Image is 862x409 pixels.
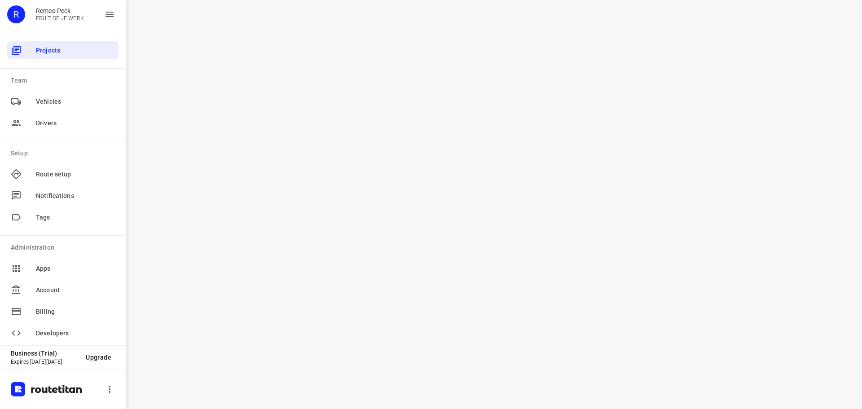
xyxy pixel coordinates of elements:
span: Route setup [36,170,115,179]
div: Vehicles [7,92,119,110]
button: Upgrade [79,349,119,365]
p: Team [11,76,119,85]
p: FRUIT OP JE WERK [36,15,84,22]
span: Billing [36,307,115,317]
span: Vehicles [36,97,115,106]
span: Upgrade [86,354,111,361]
p: Remco Peek [36,7,84,14]
span: Apps [36,264,115,273]
p: Setup [11,149,119,158]
span: Drivers [36,119,115,128]
span: Account [36,286,115,295]
p: Business (Trial) [11,350,79,357]
div: Billing [7,303,119,321]
p: Administration [11,243,119,252]
span: Notifications [36,191,115,201]
div: Developers [7,324,119,342]
div: Account [7,281,119,299]
p: Expires [DATE][DATE] [11,359,79,365]
div: Drivers [7,114,119,132]
span: Developers [36,329,115,338]
span: Tags [36,213,115,222]
span: Projects [36,46,115,55]
div: Route setup [7,165,119,183]
div: Tags [7,208,119,226]
div: Apps [7,259,119,277]
div: R [7,5,25,23]
div: Notifications [7,187,119,205]
div: Projects [7,41,119,59]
